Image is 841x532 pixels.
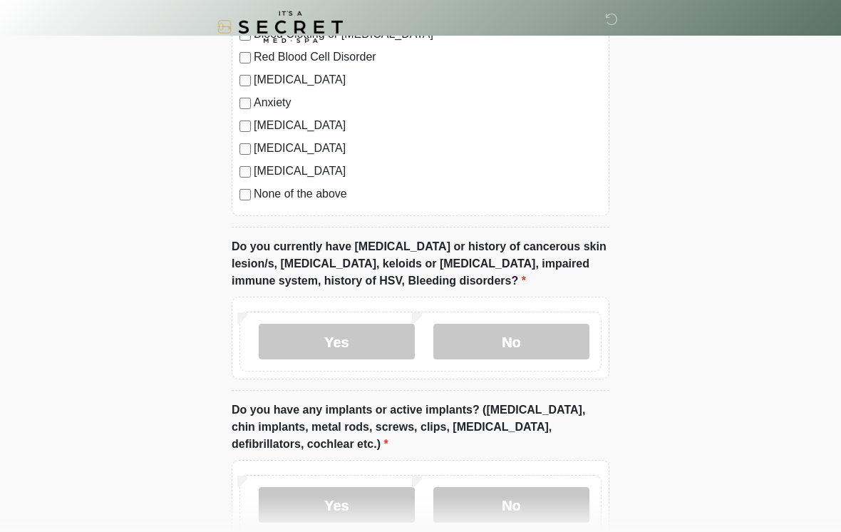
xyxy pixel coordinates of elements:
input: Red Blood Cell Disorder [239,52,251,63]
label: No [433,324,589,359]
label: No [433,487,589,523]
label: Do you have any implants or active implants? ([MEDICAL_DATA], chin implants, metal rods, screws, ... [232,401,609,453]
label: Yes [259,324,415,359]
input: [MEDICAL_DATA] [239,143,251,155]
input: Anxiety [239,98,251,109]
label: [MEDICAL_DATA] [254,163,602,180]
img: It's A Secret Med Spa Logo [217,11,343,43]
label: Do you currently have [MEDICAL_DATA] or history of cancerous skin lesion/s, [MEDICAL_DATA], keloi... [232,238,609,290]
label: [MEDICAL_DATA] [254,71,602,88]
label: [MEDICAL_DATA] [254,140,602,157]
input: None of the above [239,189,251,200]
input: [MEDICAL_DATA] [239,121,251,132]
input: [MEDICAL_DATA] [239,75,251,86]
label: Yes [259,487,415,523]
input: [MEDICAL_DATA] [239,166,251,178]
label: Anxiety [254,94,602,111]
label: [MEDICAL_DATA] [254,117,602,134]
label: None of the above [254,185,602,203]
label: Red Blood Cell Disorder [254,48,602,66]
